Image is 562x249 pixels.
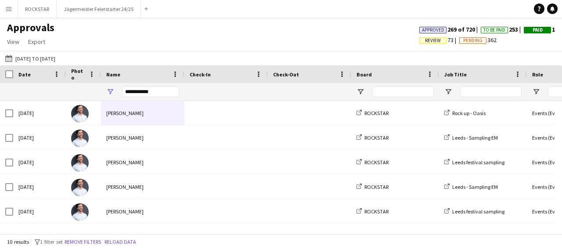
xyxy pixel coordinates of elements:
[71,105,89,123] img: James Whitehurst
[419,36,459,44] span: 73
[444,71,467,78] span: Job Title
[71,68,85,81] span: Photo
[481,25,524,33] span: 253
[532,71,543,78] span: Role
[101,175,184,199] div: [PERSON_NAME]
[483,27,505,33] span: To Be Paid
[357,71,372,78] span: Board
[459,36,497,44] span: 362
[444,159,504,166] a: Leeds festival sampling
[101,199,184,224] div: [PERSON_NAME]
[364,110,389,116] span: ROCKSTAR
[452,110,486,116] span: Rock up - Oasis
[357,159,389,166] a: ROCKSTAR
[364,184,389,190] span: ROCKSTAR
[452,159,504,166] span: Leeds festival sampling
[101,150,184,174] div: [PERSON_NAME]
[101,126,184,150] div: [PERSON_NAME]
[460,87,522,97] input: Job Title Filter Input
[425,38,441,43] span: Review
[444,184,498,190] a: Leeds - Sampling EM
[357,88,364,96] button: Open Filter Menu
[452,134,498,141] span: Leeds - Sampling EM
[101,101,184,125] div: [PERSON_NAME]
[13,175,66,199] div: [DATE]
[25,36,49,47] a: Export
[13,126,66,150] div: [DATE]
[18,0,57,18] button: ROCKSTAR
[452,208,504,215] span: Leeds festival sampling
[444,208,504,215] a: Leeds festival sampling
[13,101,66,125] div: [DATE]
[63,237,103,247] button: Remove filters
[357,110,389,116] a: ROCKSTAR
[7,38,19,46] span: View
[4,53,57,64] button: [DATE] to [DATE]
[106,71,120,78] span: Name
[71,203,89,221] img: James Whitehurst
[71,130,89,147] img: James Whitehurst
[357,184,389,190] a: ROCKSTAR
[364,159,389,166] span: ROCKSTAR
[71,179,89,196] img: James Whitehurst
[419,25,481,33] span: 269 of 720
[273,71,299,78] span: Check-Out
[452,184,498,190] span: Leeds - Sampling EM
[18,71,31,78] span: Date
[106,88,114,96] button: Open Filter Menu
[463,38,483,43] span: Pending
[532,88,540,96] button: Open Filter Menu
[40,238,63,245] span: 1 filter set
[524,25,555,33] span: 1
[533,27,543,33] span: Paid
[13,150,66,174] div: [DATE]
[444,134,498,141] a: Leeds - Sampling EM
[364,208,389,215] span: ROCKSTAR
[13,199,66,224] div: [DATE]
[122,87,179,97] input: Name Filter Input
[444,88,452,96] button: Open Filter Menu
[444,110,486,116] a: Rock up - Oasis
[357,134,389,141] a: ROCKSTAR
[357,208,389,215] a: ROCKSTAR
[364,134,389,141] span: ROCKSTAR
[71,154,89,172] img: James Whitehurst
[13,224,66,248] div: [DATE]
[57,0,141,18] button: Jägermeister Feierstarter 24/25
[28,38,45,46] span: Export
[190,71,211,78] span: Check-In
[103,237,138,247] button: Reload data
[4,36,23,47] a: View
[422,27,444,33] span: Approved
[101,224,184,248] div: [PERSON_NAME]
[372,87,434,97] input: Board Filter Input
